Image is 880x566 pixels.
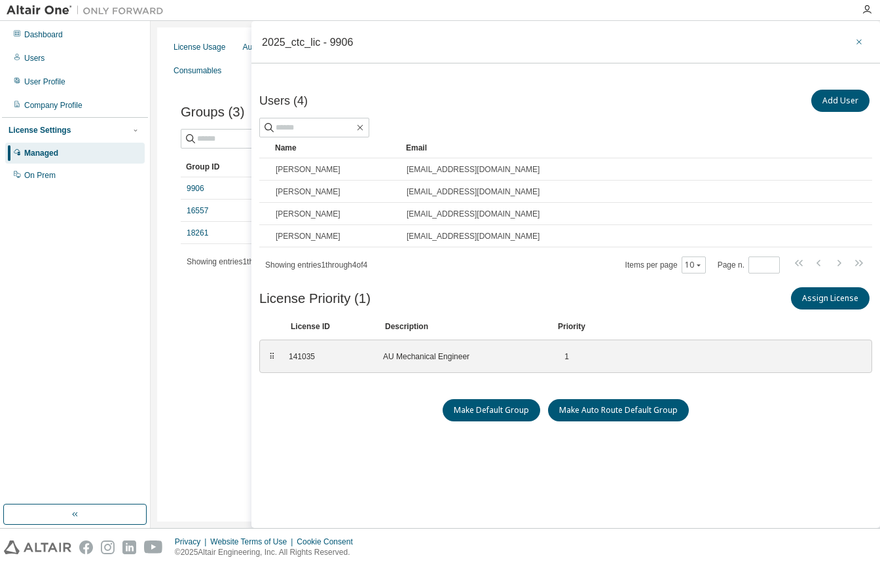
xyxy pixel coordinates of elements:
[187,183,204,194] a: 9906
[24,29,63,40] div: Dashboard
[9,125,71,135] div: License Settings
[187,228,208,238] a: 18261
[79,540,93,554] img: facebook.svg
[259,291,371,306] span: License Priority (1)
[24,53,45,63] div: Users
[297,537,360,547] div: Cookie Consent
[275,137,395,158] div: Name
[406,137,839,158] div: Email
[276,186,340,197] span: [PERSON_NAME]
[24,100,82,111] div: Company Profile
[262,37,353,47] div: 2025_ctc_lic - 9906
[24,170,56,181] div: On Prem
[122,540,136,554] img: linkedin.svg
[291,321,369,332] div: License ID
[625,256,706,274] span: Items per page
[174,42,225,52] div: License Usage
[174,65,221,76] div: Consumables
[685,260,703,270] button: 10
[7,4,170,17] img: Altair One
[4,540,71,554] img: altair_logo.svg
[407,209,540,219] span: [EMAIL_ADDRESS][DOMAIN_NAME]
[181,105,244,120] span: Groups (3)
[811,90,870,112] button: Add User
[242,42,316,52] div: Authorized Machines
[210,537,297,547] div: Website Terms of Use
[259,94,308,108] span: Users (4)
[175,547,361,558] p: © 2025 Altair Engineering, Inc. All Rights Reserved.
[407,186,540,197] span: [EMAIL_ADDRESS][DOMAIN_NAME]
[558,321,585,332] div: Priority
[187,205,208,216] a: 16557
[276,164,340,175] span: [PERSON_NAME]
[268,351,276,362] div: ⠿
[556,351,569,362] div: 1
[265,260,367,270] span: Showing entries 1 through 4 of 4
[276,231,340,241] span: [PERSON_NAME]
[407,164,540,175] span: [EMAIL_ADDRESS][DOMAIN_NAME]
[276,209,340,219] span: [PERSON_NAME]
[718,256,780,274] span: Page n.
[24,148,58,158] div: Managed
[175,537,210,547] div: Privacy
[407,231,540,241] span: [EMAIL_ADDRESS][DOMAIN_NAME]
[443,399,540,421] button: Make Default Group
[101,540,115,554] img: instagram.svg
[385,321,542,332] div: Description
[186,156,306,177] div: Group ID
[548,399,689,421] button: Make Auto Route Default Group
[144,540,163,554] img: youtube.svg
[383,351,540,362] div: AU Mechanical Engineer
[24,77,65,87] div: User Profile
[791,287,870,310] button: Assign License
[289,351,367,362] div: 141035
[187,257,289,266] span: Showing entries 1 through 3 of 3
